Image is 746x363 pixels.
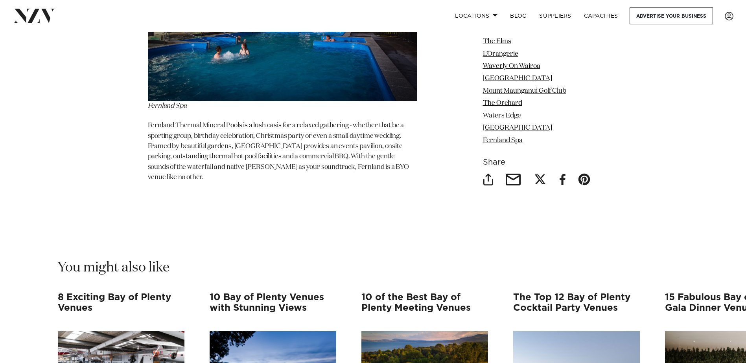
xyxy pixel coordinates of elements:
[483,125,552,131] a: [GEOGRAPHIC_DATA]
[58,292,184,323] h3: 8 Exciting Bay of Plenty Venues
[58,259,169,277] h2: You might also like
[504,7,533,24] a: BLOG
[210,292,336,323] h3: 10 Bay of Plenty Venues with Stunning Views
[483,26,519,33] a: Charthouse
[578,7,624,24] a: Capacities
[148,121,417,183] p: Fernland Thermal Mineral Pools is a lush oasis for a relaxed gathering - whether that be a sporti...
[483,112,521,119] a: Waters Edge
[483,158,599,167] h6: Share
[513,292,640,323] h3: The Top 12 Bay of Plenty Cocktail Party Venues
[483,38,511,45] a: The Elms
[483,51,518,57] a: L’Orangerie
[630,7,713,24] a: Advertise your business
[533,7,577,24] a: SUPPLIERS
[483,75,552,82] a: [GEOGRAPHIC_DATA]
[483,88,566,94] a: Mount Maunganui Golf Club
[13,9,55,23] img: nzv-logo.png
[361,292,488,323] h3: 10 of the Best Bay of Plenty Meeting Venues
[483,137,523,144] a: Fernland Spa
[483,100,522,107] a: The Orchard
[148,103,187,109] span: Fernland Spa
[449,7,504,24] a: Locations
[483,63,540,70] a: Waverly On Wairoa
